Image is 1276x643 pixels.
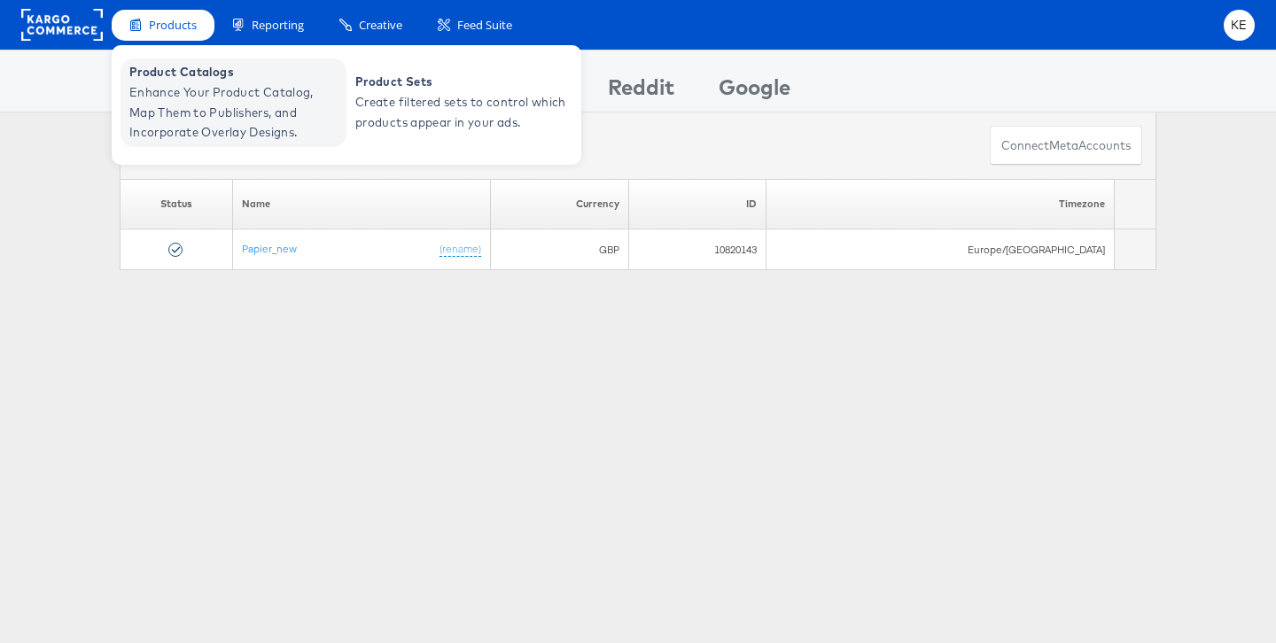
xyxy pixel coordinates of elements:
[719,72,790,112] div: Google
[233,179,491,229] th: Name
[629,229,766,270] td: 10820143
[355,92,568,133] span: Create filtered sets to control which products appear in your ads.
[121,179,233,229] th: Status
[608,72,674,112] div: Reddit
[359,17,402,34] span: Creative
[129,82,342,143] span: Enhance Your Product Catalog, Map Them to Publishers, and Incorporate Overlay Designs.
[121,58,346,147] a: Product Catalogs Enhance Your Product Catalog, Map Them to Publishers, and Incorporate Overlay De...
[490,179,628,229] th: Currency
[490,229,628,270] td: GBP
[355,72,568,92] span: Product Sets
[346,58,572,147] a: Product Sets Create filtered sets to control which products appear in your ads.
[1049,137,1078,154] span: meta
[242,242,297,255] a: Papier_new
[457,17,512,34] span: Feed Suite
[129,62,342,82] span: Product Catalogs
[1231,19,1248,31] span: KE
[990,126,1142,166] button: ConnectmetaAccounts
[766,229,1114,270] td: Europe/[GEOGRAPHIC_DATA]
[766,179,1114,229] th: Timezone
[149,17,197,34] span: Products
[440,242,481,257] a: (rename)
[629,179,766,229] th: ID
[252,17,304,34] span: Reporting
